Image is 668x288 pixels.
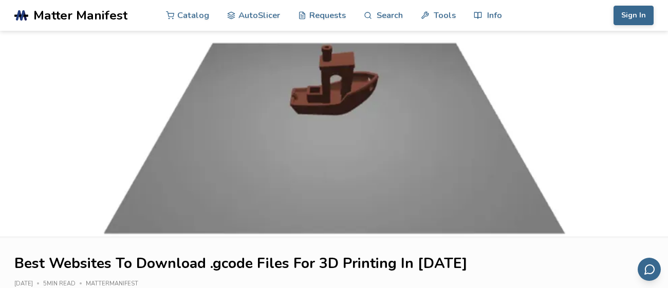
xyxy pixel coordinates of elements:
[43,281,86,287] div: 5 min read
[86,281,145,287] div: MatterManifest
[14,281,43,287] div: [DATE]
[614,6,654,25] button: Sign In
[638,258,661,281] button: Send feedback via email
[14,256,654,272] h1: Best Websites To Download .gcode Files For 3D Printing In [DATE]
[33,8,127,23] span: Matter Manifest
